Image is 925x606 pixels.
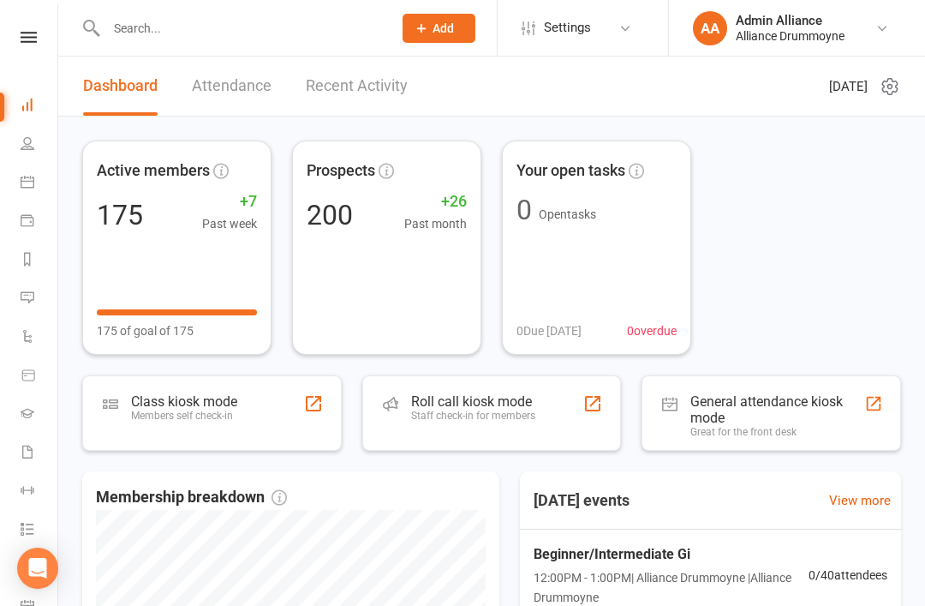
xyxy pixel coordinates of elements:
[690,393,864,426] div: General attendance kiosk mode
[829,76,868,97] span: [DATE]
[131,410,237,422] div: Members self check-in
[97,201,143,229] div: 175
[404,214,467,233] span: Past month
[21,357,59,396] a: Product Sales
[202,214,257,233] span: Past week
[96,485,287,510] span: Membership breakdown
[21,165,59,203] a: Calendar
[544,9,591,47] span: Settings
[736,28,844,44] div: Alliance Drummoyne
[307,159,375,183] span: Prospects
[829,490,891,511] a: View more
[404,189,467,214] span: +26
[516,321,582,340] span: 0 Due [DATE]
[627,321,677,340] span: 0 overdue
[17,548,58,589] div: Open Intercom Messenger
[97,321,194,340] span: 175 of goal of 175
[736,13,844,28] div: Admin Alliance
[306,57,408,116] a: Recent Activity
[809,566,887,585] span: 0 / 40 attendees
[411,393,535,410] div: Roll call kiosk mode
[21,126,59,165] a: People
[131,393,237,410] div: Class kiosk mode
[101,16,380,40] input: Search...
[21,242,59,280] a: Reports
[539,207,596,221] span: Open tasks
[97,159,210,183] span: Active members
[411,410,535,422] div: Staff check-in for members
[21,87,59,126] a: Dashboard
[83,57,158,116] a: Dashboard
[690,426,864,438] div: Great for the front desk
[403,14,475,43] button: Add
[192,57,272,116] a: Attendance
[433,21,454,35] span: Add
[202,189,257,214] span: +7
[516,196,532,224] div: 0
[693,11,727,45] div: AA
[520,485,643,516] h3: [DATE] events
[516,159,625,183] span: Your open tasks
[21,203,59,242] a: Payments
[307,201,353,229] div: 200
[534,543,809,566] span: Beginner/Intermediate Gi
